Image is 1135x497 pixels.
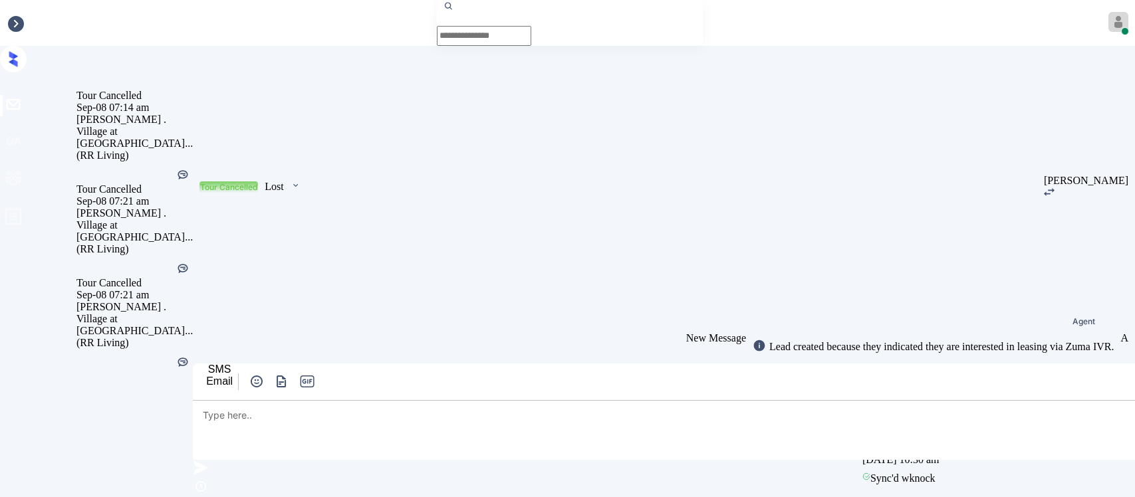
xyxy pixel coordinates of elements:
span: Agent [1072,318,1095,326]
img: icon-zuma [193,460,209,476]
div: Kelsey was silent [176,168,189,183]
button: icon-zuma [247,373,266,389]
img: icon-zuma [753,339,766,352]
img: avatar [1108,12,1128,32]
div: Email [206,375,233,387]
div: [PERSON_NAME] . [76,301,193,313]
div: Lead created because they indicated they are interested in leasing via Zuma IVR. [766,341,1114,353]
span: New Message [686,332,746,344]
div: Village at [GEOGRAPHIC_DATA]... (RR Living) [76,126,193,161]
div: Tour Cancelled [76,277,193,289]
div: Village at [GEOGRAPHIC_DATA]... (RR Living) [76,313,193,349]
div: [PERSON_NAME] [1044,175,1128,187]
div: Village at [GEOGRAPHIC_DATA]... (RR Living) [76,219,193,255]
div: Tour Cancelled [200,182,257,192]
img: icon-zuma [193,478,209,494]
button: icon-zuma [273,373,291,389]
div: Sep-08 07:21 am [76,289,193,301]
div: Lost [265,181,283,193]
div: [PERSON_NAME] . [76,114,193,126]
div: A [1120,332,1128,344]
span: profile [4,207,23,231]
div: Tour Cancelled [76,183,193,195]
div: Kelsey was silent [176,262,189,277]
img: icon-zuma [273,373,290,389]
div: Kelsey was silent [176,355,189,371]
div: Sep-08 07:14 am [76,102,193,114]
img: icon-zuma [1044,188,1055,196]
img: Kelsey was silent [176,355,189,369]
img: Kelsey was silent [176,262,189,275]
img: icon-zuma [291,179,301,191]
div: Sep-08 07:21 am [76,195,193,207]
div: [DATE] 10:30 am [746,361,1120,380]
div: SMS [206,363,233,375]
img: icon-zuma [249,373,265,389]
div: Tour Cancelled [76,90,193,102]
div: [PERSON_NAME] . [76,207,193,219]
img: Kelsey was silent [176,168,189,181]
div: Inbox [7,17,31,29]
